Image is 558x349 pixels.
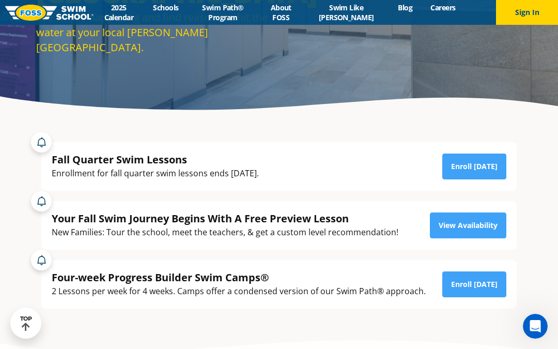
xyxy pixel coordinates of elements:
a: Swim Path® Program [188,3,258,22]
div: Four-week Progress Builder Swim Camps® [52,270,426,284]
div: Fall Quarter Swim Lessons [52,153,259,166]
a: Enroll [DATE] [442,154,506,179]
a: View Availability [430,213,506,238]
a: Enroll [DATE] [442,271,506,297]
a: Careers [422,3,464,12]
a: About FOSS [258,3,303,22]
a: Swim Like [PERSON_NAME] [303,3,389,22]
a: Schools [144,3,188,12]
img: FOSS Swim School Logo [5,5,94,21]
div: New Families: Tour the school, meet the teachers, & get a custom level recommendation! [52,225,398,239]
div: TOP [20,315,32,331]
a: Blog [389,3,422,12]
div: See what’s happening and find reasons to hit the water at your local [PERSON_NAME][GEOGRAPHIC_DATA]. [36,10,274,55]
div: Your Fall Swim Journey Begins With A Free Preview Lesson [52,211,398,225]
a: 2025 Calendar [94,3,144,22]
div: 2 Lessons per week for 4 weeks. Camps offer a condensed version of our Swim Path® approach. [52,284,426,298]
div: Enrollment for fall quarter swim lessons ends [DATE]. [52,166,259,180]
iframe: Intercom live chat [523,314,548,339]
